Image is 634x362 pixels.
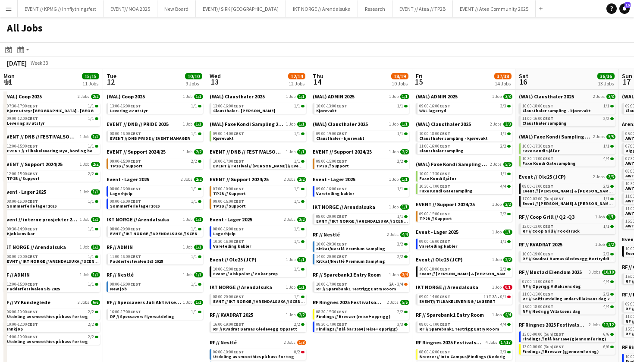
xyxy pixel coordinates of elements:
[213,132,244,136] span: 09:00-14:00
[419,143,511,153] a: 11:00-16:00CEST2/2Clausthaler sampling
[397,104,403,108] span: 1/1
[400,205,409,210] span: 1/1
[80,189,89,195] span: 1 Job
[213,104,244,108] span: 13:00-16:00
[233,158,244,164] span: CEST
[392,0,453,17] button: EVENT // Atea // TP2B
[110,198,201,208] a: 08:00-16:00CEST1/1Sommerferie lager 2025
[210,93,306,100] a: (WAL) Clausthaler 20251 Job1/1
[88,199,94,204] span: 1/1
[593,134,605,139] span: 2 Jobs
[316,214,347,219] span: 08:00-20:00
[522,156,614,166] a: 10:30-17:00CEST4/4Faxe Kondi Gatesampling
[7,116,38,121] span: 09:00-12:00
[313,176,409,204] div: Event - Lager 20251 Job1/109:00-16:00CEST1/1Varetelling kabler
[553,196,564,201] span: CEST
[336,158,347,164] span: CEST
[110,131,201,141] a: 08:00-16:00CEST1/1EVENT // DNB PRIDE // EVENT MANAGER
[522,197,564,201] span: 17:00-03:00 (Sun)
[210,148,306,155] a: EVENT // DNB // FESTIVALSOMMER 20251 Job1/1
[522,108,591,113] span: Clausthaler sampling - kjørevakt
[416,93,512,121] div: (WAL) ADMIN 20251 Job3/309:00-16:00CEST3/3WAL lagerryd
[522,104,553,108] span: 10:00-18:00
[522,116,553,121] span: 11:00-16:00
[233,131,244,136] span: CEST
[130,198,141,204] span: CEST
[210,93,265,100] span: (WAL) Clausthaler 2025
[419,108,446,113] span: WAL lagerryd
[213,198,304,208] a: 09:00-15:00CEST1/1TP2B // Support
[490,162,502,167] span: 2 Jobs
[316,103,408,113] a: 10:00-13:00CEST1/1Kjørevakt
[213,191,246,196] span: TP2B // Support
[107,148,203,176] div: EVENT // Support 2024/251 Job2/209:00-15:00CEST2/2TP2B // Support
[191,187,197,191] span: 1/1
[519,93,574,100] span: (WAL) Clausthaler 2025
[297,149,306,154] span: 1/1
[194,149,203,154] span: 2/2
[213,203,246,209] span: TP2B // Support
[80,162,89,167] span: 1 Job
[107,216,203,244] div: IKT NORGE // Arendalsuka1 Job1/108:00-20:00CEST1/1EVNT // IKT NORGE // ARENDALSUKA // SCENE-MESTER
[3,133,100,161] div: EVENT // DNB // FESTIVALSOMMER 20251 Job1/112:00-15:00CEST1/1EVENT // Tilbakelevering Øya, bord o...
[400,94,409,99] span: 1/1
[3,93,100,100] a: (WAL) Coop 20252 Jobs2/2
[297,177,306,182] span: 2/2
[522,120,567,126] span: Clausthaler sampling
[419,144,450,148] span: 11:00-16:00
[419,132,450,136] span: 10:00-18:00
[3,216,100,223] a: Event // interne prosjekter 20251 Job1/1
[336,186,347,192] span: CEST
[130,158,141,164] span: CEST
[519,93,615,100] a: (WAL) Clausthaler 20252 Jobs3/3
[336,214,347,219] span: CEST
[419,176,456,181] span: Faxe Kondi Sjåfør
[519,214,574,220] span: RF // Coop Grill // Q2 -Q3
[419,171,511,181] a: 10:00-17:30CEST1/1Faxe Kondi Sjåfør
[519,133,615,173] div: (WAL) Faxe Kondi Sampling 20252 Jobs5/510:00-17:30CEST1/1Faxe Kondi Sjåfør10:30-17:00CEST4/4Faxe ...
[416,161,512,167] a: (WAL) Faxe Kondi Sampling 20252 Jobs5/5
[213,163,323,169] span: EVENT // Festival // Theodor Prosjektlønn // Event Manager
[416,161,488,167] span: (WAL) Faxe Kondi Sampling 2025
[492,202,502,207] span: 1 Job
[543,116,553,121] span: CEST
[107,121,169,127] span: EVENT // DNB // PRIDE 2025
[313,93,355,100] span: (WAL) ADMIN 2025
[3,93,42,100] span: (WAL) Coop 2025
[3,93,100,133] div: (WAL) Coop 20252 Jobs2/207:30-17:00CEST1/1Kjøre utstyr [GEOGRAPHIC_DATA] - [GEOGRAPHIC_DATA]09:00...
[316,135,364,141] span: Clausthaler - kjørevakt
[110,159,141,164] span: 09:00-15:00
[27,171,38,176] span: CEST
[7,108,123,113] span: Kjøre utstyr Oslo - Arendal
[210,176,306,216] div: EVENT // Support 2024/252 Jobs2/207:00-10:00CEST1/1TP2B // Support09:00-15:00CEST1/1TP2B // Support
[519,214,615,220] a: RF // Coop Grill // Q2 -Q31 Job1/1
[389,94,399,99] span: 1 Job
[130,186,141,192] span: CEST
[439,171,450,176] span: CEST
[416,201,512,208] a: EVENT // Support 2024/251 Job2/2
[3,161,100,167] a: EVENT // Support 2024/251 Job2/2
[130,131,141,136] span: CEST
[88,144,94,148] span: 1/1
[210,121,306,148] div: (WAL) Faxe Kondi Sampling 20251 Job1/109:00-14:00CEST1/1Kjørevakt
[500,104,506,108] span: 3/3
[439,143,450,149] span: CEST
[593,94,605,99] span: 2 Jobs
[522,184,553,189] span: 09:00-17:00
[519,214,615,241] div: RF // Coop Grill // Q2 -Q31 Job1/112:00-13:00CEST1/1RF // Coop Grill // Foodtruck
[107,93,203,100] a: (WAL) Coop 20251 Job1/1
[3,216,100,244] div: Event // interne prosjekter 20251 Job1/109:30-14:00CEST1/1Kjøkkenvikar
[213,108,275,113] span: Clausthaler - pakke bil
[603,144,609,148] span: 1/1
[595,214,605,220] span: 1 Job
[213,186,304,196] a: 07:00-10:00CEST1/1TP2B // Support
[3,161,63,167] span: EVENT // Support 2024/25
[389,149,399,154] span: 1 Job
[419,104,450,108] span: 09:00-16:00
[543,103,553,109] span: CEST
[389,122,399,127] span: 1 Job
[519,133,591,140] span: (WAL) Faxe Kondi Sampling 2025
[543,143,553,149] span: CEST
[7,143,98,153] a: 12:00-15:00CEST1/1EVENT // Tilbakelevering Øya, bord og benker
[210,121,284,127] span: (WAL) Faxe Kondi Sampling 2025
